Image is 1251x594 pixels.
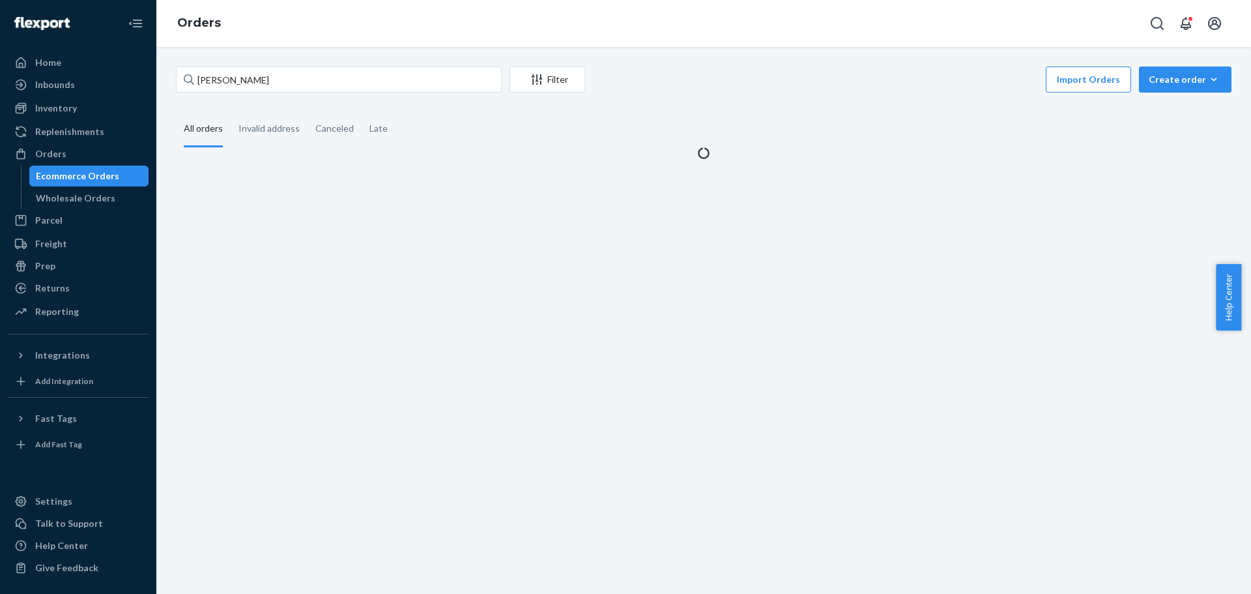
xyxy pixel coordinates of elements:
[510,67,585,93] button: Filter
[176,67,502,93] input: Search orders
[8,98,149,119] a: Inventory
[35,439,82,450] div: Add Fast Tag
[8,143,149,164] a: Orders
[8,121,149,142] a: Replenishments
[35,349,90,362] div: Integrations
[35,78,75,91] div: Inbounds
[35,102,77,115] div: Inventory
[8,278,149,299] a: Returns
[8,513,149,534] a: Talk to Support
[510,73,584,86] div: Filter
[35,561,98,574] div: Give Feedback
[238,111,300,145] div: Invalid address
[167,5,231,42] ol: breadcrumbs
[35,147,66,160] div: Orders
[36,192,115,205] div: Wholesale Orders
[184,111,223,147] div: All orders
[35,305,79,318] div: Reporting
[369,111,388,145] div: Late
[35,214,63,227] div: Parcel
[1046,67,1131,93] button: Import Orders
[8,256,149,276] a: Prep
[8,371,149,392] a: Add Integration
[35,260,55,273] div: Prep
[35,282,70,295] div: Returns
[35,517,103,530] div: Talk to Support
[122,10,149,37] button: Close Navigation
[35,237,67,250] div: Freight
[8,301,149,322] a: Reporting
[1139,67,1231,93] button: Create order
[1144,10,1170,37] button: Open Search Box
[8,74,149,95] a: Inbounds
[8,345,149,366] button: Integrations
[1173,10,1199,37] button: Open notifications
[8,491,149,512] a: Settings
[35,56,61,69] div: Home
[1149,73,1222,86] div: Create order
[29,166,149,186] a: Ecommerce Orders
[1216,264,1241,331] button: Help Center
[35,125,104,138] div: Replenishments
[177,16,221,30] a: Orders
[315,111,354,145] div: Canceled
[8,535,149,556] a: Help Center
[8,210,149,231] a: Parcel
[8,408,149,429] button: Fast Tags
[8,233,149,254] a: Freight
[29,188,149,209] a: Wholesale Orders
[35,412,77,425] div: Fast Tags
[14,17,70,30] img: Flexport logo
[35,495,72,508] div: Settings
[36,170,119,183] div: Ecommerce Orders
[8,557,149,578] button: Give Feedback
[35,376,93,387] div: Add Integration
[35,539,88,552] div: Help Center
[1201,10,1228,37] button: Open account menu
[8,52,149,73] a: Home
[8,434,149,455] a: Add Fast Tag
